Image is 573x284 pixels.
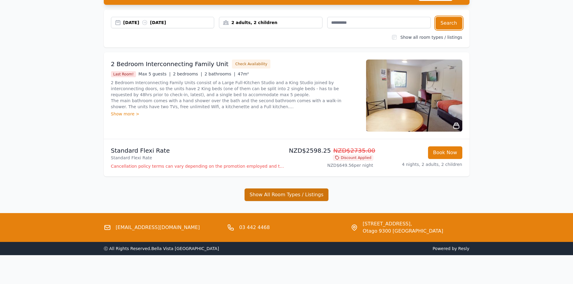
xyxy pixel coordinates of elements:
button: Search [436,17,462,29]
span: Max 5 guests | [138,72,171,76]
p: Standard Flexi Rate [111,155,284,161]
span: Powered by [289,246,470,252]
div: [DATE] [DATE] [123,20,214,26]
button: Check Availability [232,60,270,69]
button: Show All Room Types / Listings [245,188,329,201]
span: NZD$2735.00 [333,147,375,154]
a: 03 442 4468 [239,224,270,231]
span: Otago 9300 [GEOGRAPHIC_DATA] [363,228,443,235]
p: 4 nights, 2 adults, 2 children [378,161,462,167]
span: [STREET_ADDRESS], [363,220,443,228]
span: 47m² [238,72,249,76]
p: NZD$649.56 per night [289,162,373,168]
p: Cancellation policy terms can vary depending on the promotion employed and the time of stay of th... [111,163,284,169]
a: [EMAIL_ADDRESS][DOMAIN_NAME] [116,224,200,231]
span: 2 bathrooms | [205,72,235,76]
div: Show more > [111,111,359,117]
p: 2 Bedroom Interconnecting Family Units consist of a Large Full-Kitchen Studio and a King Studio j... [111,80,359,110]
span: Discount Applied [333,155,373,161]
button: Book Now [428,146,462,159]
a: Resly [458,246,469,251]
span: ⓒ All Rights Reserved. Bella Vista [GEOGRAPHIC_DATA] [104,246,219,251]
label: Show all room types / listings [400,35,462,40]
div: 2 adults, 2 children [219,20,322,26]
span: 2 bedrooms | [173,72,202,76]
h3: 2 Bedroom Interconnecting Family Unit [111,60,229,68]
span: Last Room! [111,71,136,77]
p: NZD$2598.25 [289,146,373,155]
p: Standard Flexi Rate [111,146,284,155]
